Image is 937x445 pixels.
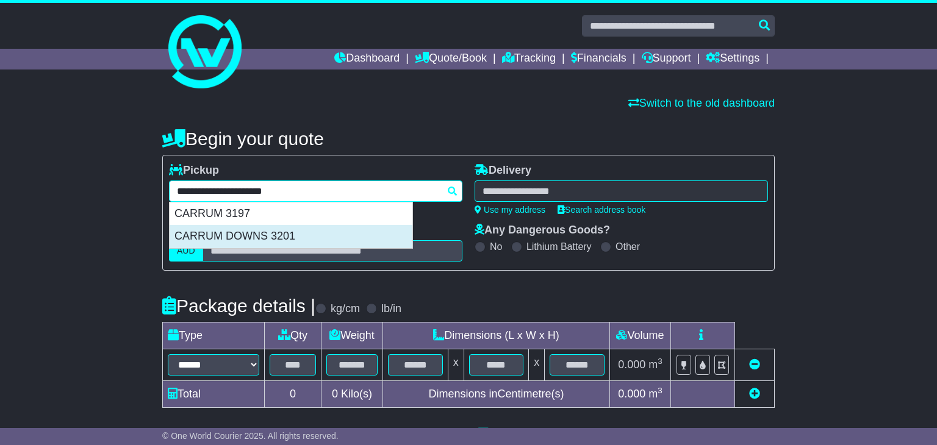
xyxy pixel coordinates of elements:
td: 0 [265,381,321,408]
span: © One World Courier 2025. All rights reserved. [162,431,339,441]
sup: 3 [658,386,662,395]
td: Type [163,322,265,349]
label: Delivery [475,164,531,177]
label: No [490,241,502,252]
label: Other [616,241,640,252]
span: 0.000 [618,388,645,400]
a: Quote/Book [415,49,487,69]
h4: Begin your quote [162,129,775,149]
a: Switch to the old dashboard [628,97,775,109]
label: kg/cm [331,302,360,316]
td: x [529,349,545,381]
label: AUD [169,240,203,262]
a: Tracking [502,49,556,69]
span: m [648,388,662,400]
span: 0 [332,388,338,400]
div: CARRUM DOWNS 3201 [170,225,412,248]
a: Use my address [475,205,545,215]
td: Total [163,381,265,408]
td: Qty [265,322,321,349]
a: Settings [706,49,759,69]
a: Dashboard [334,49,400,69]
span: 0.000 [618,358,645,371]
td: Kilo(s) [321,381,383,408]
a: Add new item [749,388,760,400]
a: Search address book [558,205,645,215]
a: Financials [571,49,626,69]
label: Pickup [169,164,219,177]
span: m [648,358,662,371]
div: CARRUM 3197 [170,202,412,226]
label: Lithium Battery [526,241,592,252]
label: Any Dangerous Goods? [475,224,610,237]
h4: Package details | [162,296,315,316]
td: Weight [321,322,383,349]
td: Dimensions in Centimetre(s) [382,381,609,408]
a: Support [642,49,691,69]
td: x [448,349,464,381]
td: Volume [609,322,670,349]
sup: 3 [658,357,662,366]
td: Dimensions (L x W x H) [382,322,609,349]
a: Remove this item [749,358,760,371]
typeahead: Please provide city [169,180,462,202]
label: lb/in [381,302,401,316]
